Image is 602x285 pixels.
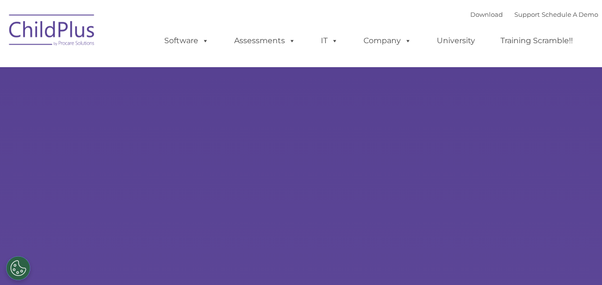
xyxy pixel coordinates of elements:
img: ChildPlus by Procare Solutions [4,8,100,56]
a: Assessments [225,31,305,50]
a: Support [514,11,540,18]
a: Download [470,11,503,18]
a: University [427,31,485,50]
a: IT [311,31,348,50]
a: Training Scramble!! [491,31,582,50]
a: Software [155,31,218,50]
a: Company [354,31,421,50]
font: | [470,11,598,18]
a: Schedule A Demo [542,11,598,18]
button: Cookies Settings [6,256,30,280]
